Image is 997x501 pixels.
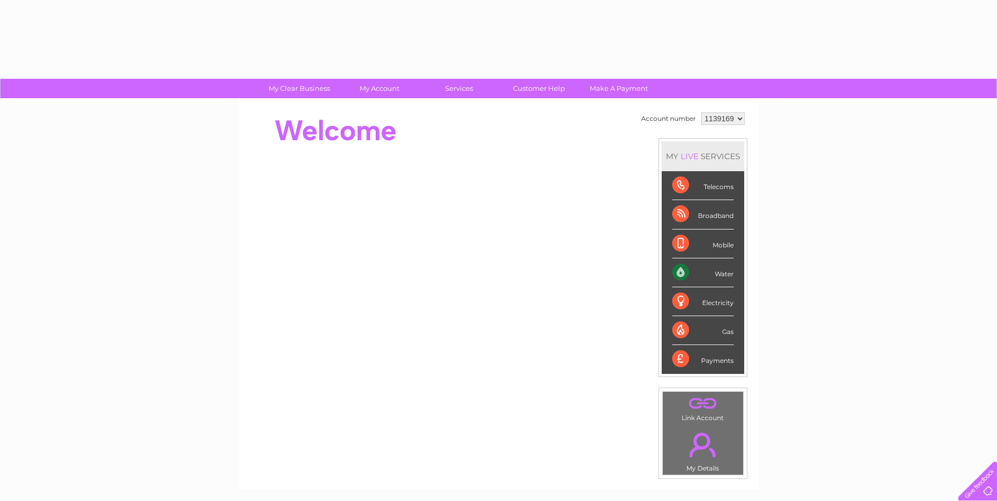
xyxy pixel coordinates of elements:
div: Gas [672,316,734,345]
div: Telecoms [672,171,734,200]
td: Account number [639,110,698,128]
div: Water [672,258,734,287]
a: My Clear Business [256,79,343,98]
div: LIVE [679,151,701,161]
div: Broadband [672,200,734,229]
div: MY SERVICES [662,141,744,171]
a: . [665,394,741,413]
a: My Account [336,79,423,98]
div: Electricity [672,287,734,316]
a: Make A Payment [575,79,662,98]
a: Services [416,79,502,98]
a: . [665,426,741,463]
a: Customer Help [496,79,582,98]
div: Mobile [672,229,734,258]
div: Payments [672,345,734,373]
td: Link Account [662,391,744,424]
td: My Details [662,424,744,475]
